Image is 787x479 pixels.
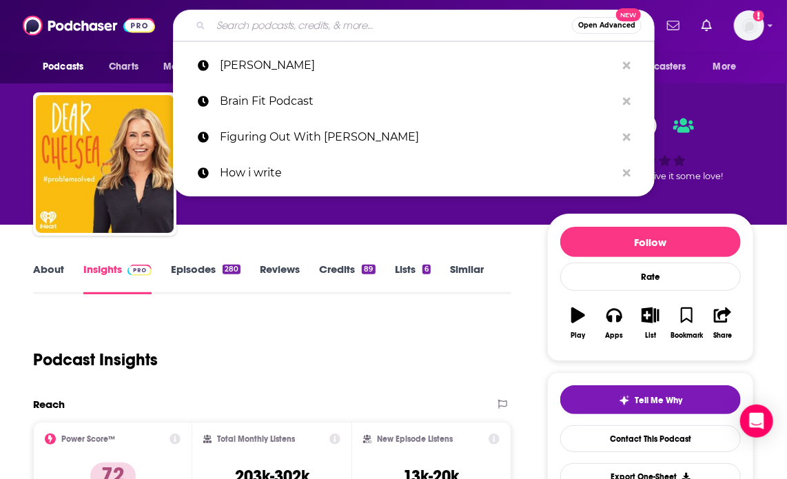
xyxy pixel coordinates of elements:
button: open menu [33,54,101,80]
div: 6 [422,265,431,274]
button: Apps [596,298,632,348]
div: Open Intercom Messenger [740,405,773,438]
div: Share [713,332,732,340]
div: 280 [223,265,241,274]
svg: Add a profile image [753,10,764,21]
img: Podchaser Pro [127,265,152,276]
a: Show notifications dropdown [696,14,717,37]
a: InsightsPodchaser Pro [83,263,152,294]
div: Rate [560,263,741,291]
div: Apps [606,332,624,340]
span: Logged in as gbrussel [734,10,764,41]
a: Credits89 [319,263,375,294]
a: [PERSON_NAME] [173,48,655,83]
a: Figuring Out With [PERSON_NAME] [173,119,655,155]
button: Bookmark [668,298,704,348]
a: Reviews [260,263,300,294]
input: Search podcasts, credits, & more... [211,14,572,37]
p: How i write [220,155,616,191]
span: Tell Me Why [635,395,683,406]
p: chelsea handler [220,48,616,83]
span: New [616,8,641,21]
a: Contact This Podcast [560,425,741,452]
img: tell me why sparkle [619,395,630,406]
div: Search podcasts, credits, & more... [173,10,655,41]
h2: Total Monthly Listens [217,434,295,444]
h2: New Episode Listens [377,434,453,444]
button: Follow [560,227,741,257]
button: Open AdvancedNew [572,17,642,34]
span: Open Advanced [578,22,635,29]
img: Dear Chelsea [36,95,174,233]
a: Episodes280 [171,263,241,294]
h2: Power Score™ [61,434,115,444]
p: Figuring Out With Raj Shamani [220,119,616,155]
a: How i write [173,155,655,191]
button: Show profile menu [734,10,764,41]
span: Charts [109,57,139,77]
div: 89 [362,265,375,274]
span: More [713,57,737,77]
button: tell me why sparkleTell Me Why [560,385,741,414]
a: About [33,263,64,294]
a: Show notifications dropdown [662,14,685,37]
div: List [645,332,656,340]
button: open menu [704,54,754,80]
img: User Profile [734,10,764,41]
button: Share [705,298,741,348]
span: Podcasts [43,57,83,77]
button: open menu [154,54,230,80]
div: Play [571,332,586,340]
a: Charts [100,54,147,80]
a: Similar [450,263,484,294]
button: open menu [611,54,706,80]
p: Brain Fit Podcast [220,83,616,119]
h1: Podcast Insights [33,349,158,370]
span: Monitoring [163,57,212,77]
button: List [633,298,668,348]
img: Podchaser - Follow, Share and Rate Podcasts [23,12,155,39]
div: Bookmark [671,332,703,340]
a: Brain Fit Podcast [173,83,655,119]
a: Lists6 [395,263,431,294]
button: Play [560,298,596,348]
h2: Reach [33,398,65,411]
